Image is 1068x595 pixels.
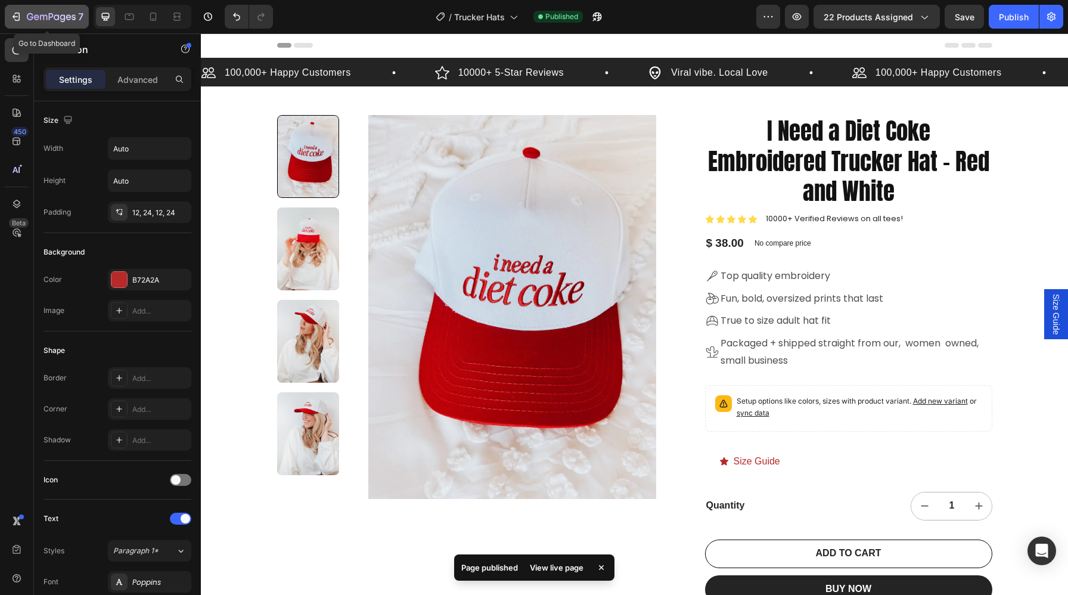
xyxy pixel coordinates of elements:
div: Size [44,113,75,129]
p: No compare price [554,206,610,213]
div: Height [44,175,66,186]
p: Page published [461,562,518,574]
span: 22 products assigned [824,11,913,23]
span: Published [545,11,578,22]
button: Publish [989,5,1039,29]
p: Packaged + shipped straight from our, women owned, small business [520,302,790,336]
span: or [536,363,776,384]
span: Add new variant [712,363,767,372]
div: Beta [9,218,29,228]
div: Styles [44,546,64,556]
div: Undo/Redo [225,5,273,29]
div: Font [44,577,58,587]
p: Settings [59,73,92,86]
p: Advanced [117,73,158,86]
iframe: Design area [201,33,1068,595]
div: B72A2A [132,275,188,286]
div: Shape [44,345,65,356]
div: Open Intercom Messenger [1027,537,1056,565]
input: Auto [108,138,191,159]
span: Paragraph 1* [113,546,159,556]
span: Size Guide [849,261,861,301]
div: Shadow [44,435,71,445]
div: Color [44,274,62,285]
p: Setup options like colors, sizes with product variant. [536,362,781,386]
button: ADD TO CART [504,506,791,535]
div: Poppins [132,577,188,588]
button: 7 [5,5,89,29]
p: True to size adult hat fit [520,279,790,296]
p: 10000+ Verified Reviews on all tees! [565,181,702,191]
div: Width [44,143,63,154]
div: 450 [11,127,29,137]
div: Publish [999,11,1029,23]
div: Add... [132,306,188,317]
div: Image [44,305,64,316]
p: 100,000+ Happy Customers [24,32,150,47]
a: Size Guide [504,413,594,444]
div: Background [44,247,85,258]
span: Save [955,12,974,22]
p: Button [58,42,159,57]
div: Text [44,513,58,524]
div: ADD TO CART [615,514,681,526]
div: Add... [132,373,188,384]
input: Auto [108,170,191,191]
p: Size Guide [533,420,579,437]
div: View live page [523,559,591,576]
button: Save [945,5,984,29]
div: Icon [44,475,58,485]
span: sync data [536,375,569,384]
p: Top quality embroidery [520,234,790,252]
button: 22 products assigned [814,5,940,29]
div: Add... [132,404,188,415]
p: 100,000+ Happy Customers [675,32,801,47]
button: <p>BUY NOW</p> [504,542,791,571]
div: Border [44,373,67,383]
div: Padding [44,207,71,218]
div: Add... [132,435,188,446]
p: BUY NOW [625,550,670,562]
div: 12, 24, 12, 24 [132,207,188,218]
span: / [449,11,452,23]
div: $ 38.00 [504,202,544,219]
h1: I Need a Diet Coke Embroidered Trucker Hat - Red and White [504,82,791,175]
p: 10000+ 5-Star Reviews [257,32,363,47]
div: Corner [44,404,67,414]
p: Fun, bold, oversized prints that last [520,257,790,274]
span: Trucker Hats [454,11,505,23]
button: increment [765,459,792,486]
input: quantity [738,459,765,486]
p: 7 [78,10,83,24]
button: decrement [710,459,738,486]
button: Paragraph 1* [108,540,191,562]
p: Viral vibe. Local Love [470,32,567,47]
div: Quantity [504,465,645,480]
